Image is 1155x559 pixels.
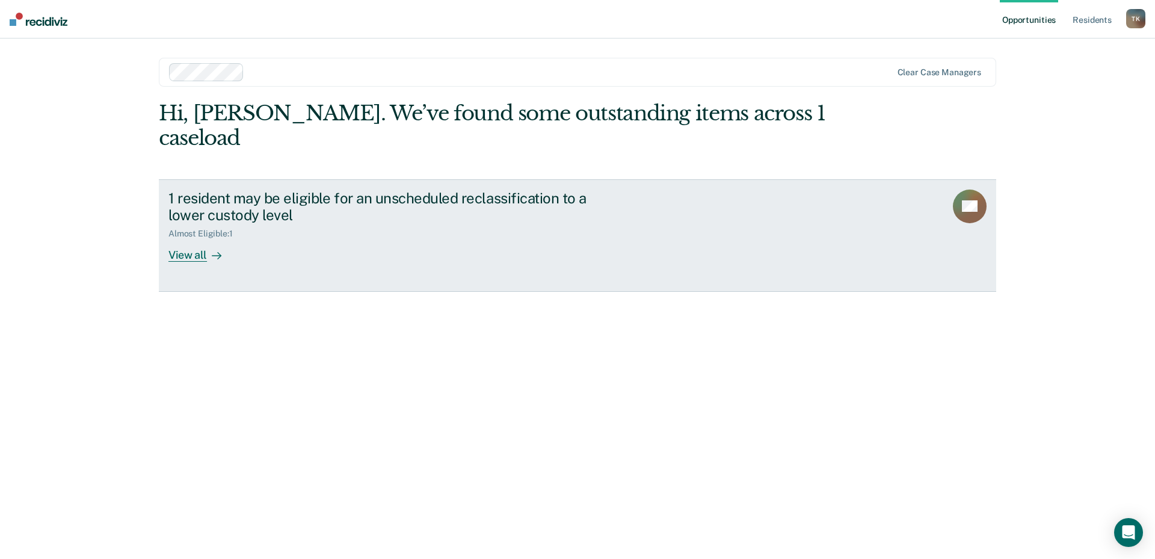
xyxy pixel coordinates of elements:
div: Open Intercom Messenger [1114,518,1143,547]
a: 1 resident may be eligible for an unscheduled reclassification to a lower custody levelAlmost Eli... [159,179,996,292]
div: 1 resident may be eligible for an unscheduled reclassification to a lower custody level [168,190,591,224]
div: View all [168,239,236,262]
div: Hi, [PERSON_NAME]. We’ve found some outstanding items across 1 caseload [159,101,829,150]
div: Almost Eligible : 1 [168,229,242,239]
div: T K [1126,9,1145,28]
button: TK [1126,9,1145,28]
img: Recidiviz [10,13,67,26]
div: Clear case managers [898,67,981,78]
